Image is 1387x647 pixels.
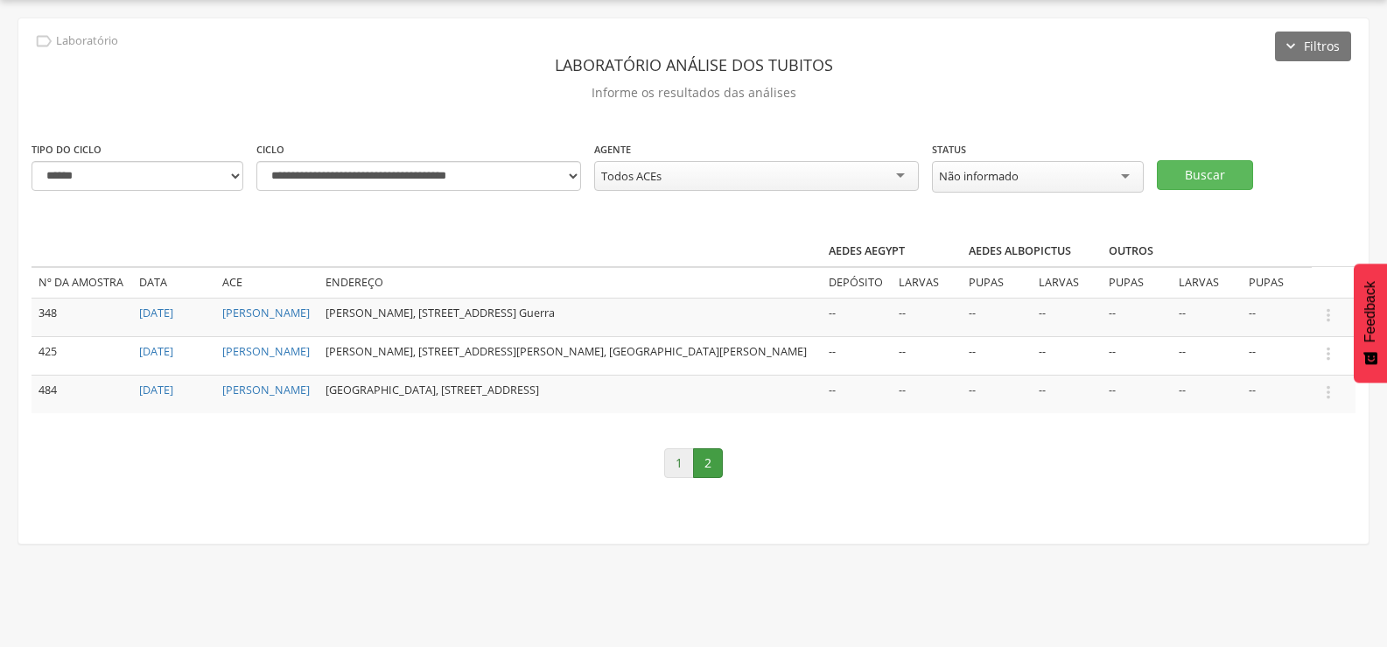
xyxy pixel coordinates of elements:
td: -- [1032,298,1102,336]
td: ACE [215,267,319,298]
td: -- [1172,298,1242,336]
td: Depósito [822,267,892,298]
td: Larvas [1032,267,1102,298]
label: Agente [594,143,631,157]
td: -- [892,375,962,412]
i:  [1319,306,1338,325]
header: Laboratório análise dos tubitos [32,49,1355,81]
label: Status [932,143,966,157]
label: Tipo do ciclo [32,143,102,157]
a: [PERSON_NAME] [222,383,310,397]
button: Feedback - Mostrar pesquisa [1354,264,1387,383]
td: -- [1032,375,1102,412]
td: 484 [32,375,132,412]
td: -- [1032,336,1102,375]
td: Larvas [892,267,962,298]
td: Nº da amostra [32,267,132,298]
td: Data [132,267,215,298]
a: [PERSON_NAME] [222,344,310,359]
p: Laboratório [56,34,118,48]
td: -- [962,375,1032,412]
td: Pupas [1102,267,1172,298]
a: [DATE] [139,344,173,359]
a: [DATE] [139,306,173,320]
span: Feedback [1362,281,1378,342]
td: -- [892,336,962,375]
td: Larvas [1172,267,1242,298]
a: [PERSON_NAME] [222,306,310,320]
td: -- [1242,298,1312,336]
td: [GEOGRAPHIC_DATA], [STREET_ADDRESS] [319,375,822,412]
td: -- [1102,336,1172,375]
div: Não informado [939,168,1019,184]
td: -- [1242,336,1312,375]
a: [DATE] [139,383,173,397]
td: -- [1102,298,1172,336]
th: Outros [1102,236,1242,267]
td: [PERSON_NAME], [STREET_ADDRESS] Guerra [319,298,822,336]
div: Todos ACEs [601,168,662,184]
td: -- [962,336,1032,375]
td: Endereço [319,267,822,298]
i:  [1319,344,1338,363]
td: Pupas [1242,267,1312,298]
td: -- [822,336,892,375]
td: -- [1102,375,1172,412]
i:  [34,32,53,51]
td: -- [1242,375,1312,412]
td: Pupas [962,267,1032,298]
td: [PERSON_NAME], [STREET_ADDRESS][PERSON_NAME], [GEOGRAPHIC_DATA][PERSON_NAME] [319,336,822,375]
th: Aedes albopictus [962,236,1102,267]
td: -- [892,298,962,336]
td: 348 [32,298,132,336]
a: 2 [693,448,723,478]
td: -- [1172,336,1242,375]
td: -- [822,375,892,412]
td: 425 [32,336,132,375]
i:  [1319,383,1338,402]
td: -- [1172,375,1242,412]
p: Informe os resultados das análises [32,81,1355,105]
td: -- [962,298,1032,336]
th: Aedes aegypt [822,236,962,267]
label: Ciclo [256,143,284,157]
button: Buscar [1157,160,1253,190]
a: 1 [664,448,694,478]
button: Filtros [1275,32,1351,61]
td: -- [822,298,892,336]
